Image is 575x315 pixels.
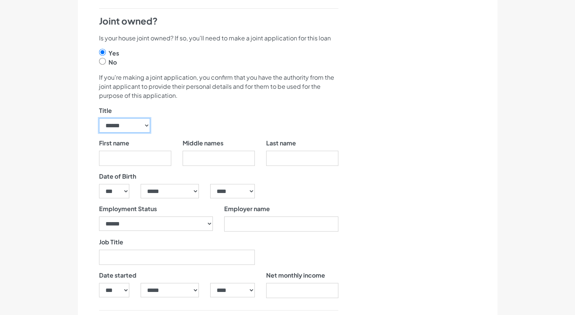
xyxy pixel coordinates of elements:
label: Title [99,106,112,115]
label: Employment Status [99,204,157,213]
label: Yes [108,49,119,58]
p: If you're making a joint application, you confirm that you have the authority from the joint appl... [99,73,338,100]
label: Job Title [99,238,123,247]
h4: Joint owned? [99,15,338,28]
label: Last name [266,139,296,148]
label: Employer name [224,204,270,213]
label: No [108,58,117,67]
label: Date of Birth [99,172,136,181]
p: Is your house joint owned? If so, you'll need to make a joint application for this loan [99,34,338,43]
label: Middle names [183,139,223,148]
label: Date started [99,271,136,280]
label: First name [99,139,129,148]
label: Net monthly income [266,271,325,280]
